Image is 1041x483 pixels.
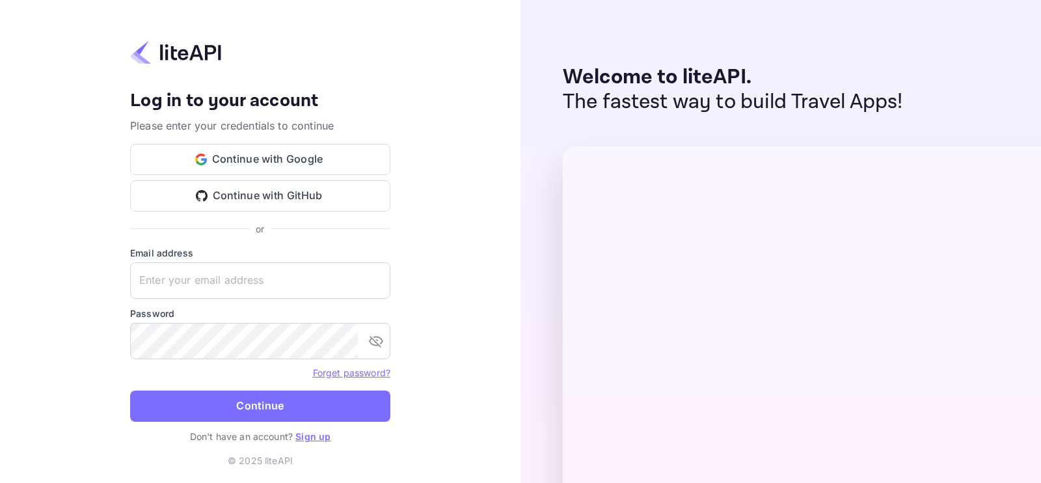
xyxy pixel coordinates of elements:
[130,262,390,299] input: Enter your email address
[313,366,390,379] a: Forget password?
[563,65,903,90] p: Welcome to liteAPI.
[130,391,390,422] button: Continue
[130,180,390,212] button: Continue with GitHub
[130,90,390,113] h4: Log in to your account
[295,431,331,442] a: Sign up
[130,40,221,65] img: liteapi
[228,454,293,467] p: © 2025 liteAPI
[363,328,389,354] button: toggle password visibility
[130,307,390,320] label: Password
[256,222,264,236] p: or
[130,430,390,443] p: Don't have an account?
[313,367,390,378] a: Forget password?
[130,118,390,133] p: Please enter your credentials to continue
[563,90,903,115] p: The fastest way to build Travel Apps!
[130,144,390,175] button: Continue with Google
[130,246,390,260] label: Email address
